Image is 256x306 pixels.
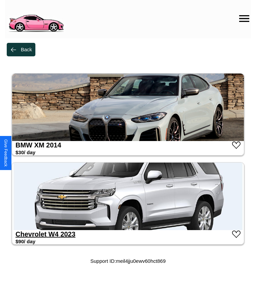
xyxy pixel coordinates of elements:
button: Back [7,43,35,56]
p: Support ID: meil4jju0ewv60hct869 [90,256,165,266]
img: logo [5,3,67,34]
h3: $ 90 / day [15,239,35,244]
h3: $ 30 / day [15,149,35,155]
a: Chevrolet W4 2023 [15,230,75,238]
div: Back [21,47,32,52]
a: BMW XM 2014 [15,141,61,149]
div: Give Feedback [3,139,8,167]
